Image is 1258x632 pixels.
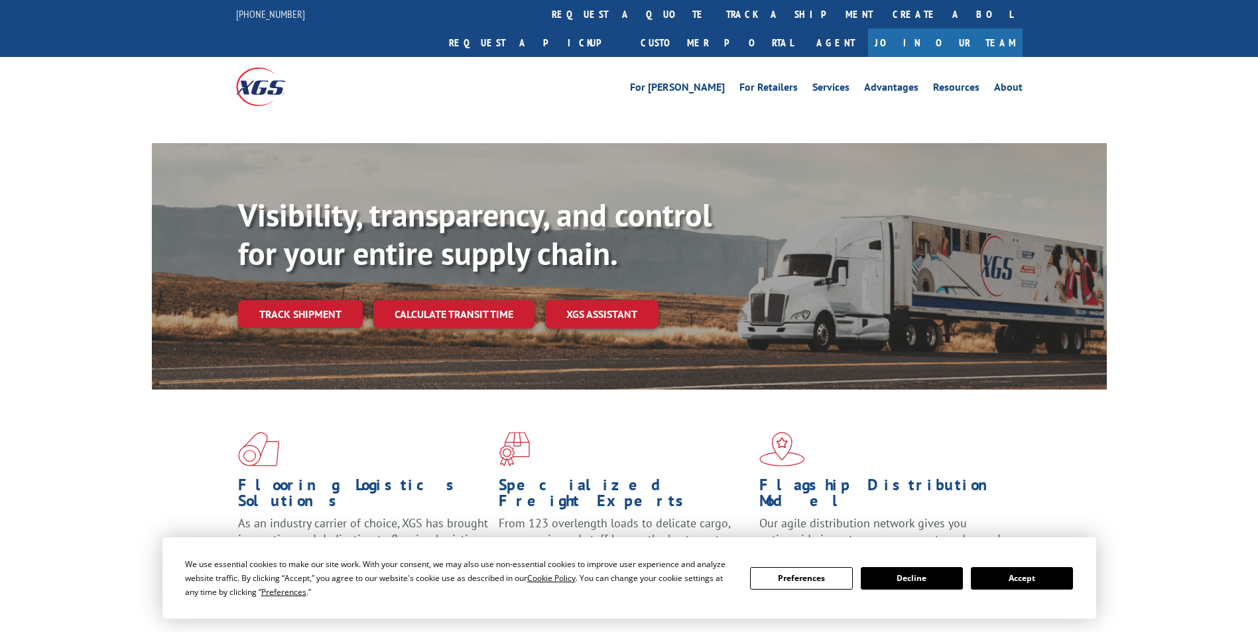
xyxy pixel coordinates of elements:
a: About [994,82,1023,97]
a: Advantages [864,82,918,97]
a: Customer Portal [631,28,803,57]
button: Decline [861,567,963,590]
b: Visibility, transparency, and control for your entire supply chain. [238,194,712,274]
span: Cookie Policy [527,572,576,584]
div: Cookie Consent Prompt [162,537,1096,619]
div: We use essential cookies to make our site work. With your consent, we may also use non-essential ... [185,557,734,599]
a: XGS ASSISTANT [545,300,659,329]
img: xgs-icon-focused-on-flooring-red [499,432,530,466]
img: xgs-icon-total-supply-chain-intelligence-red [238,432,279,466]
a: Request a pickup [439,28,631,57]
h1: Flagship Distribution Model [759,477,1010,515]
span: Our agile distribution network gives you nationwide inventory management on demand. [759,515,1003,547]
button: Preferences [750,567,852,590]
a: Resources [933,82,979,97]
a: [PHONE_NUMBER] [236,7,305,21]
span: Preferences [261,586,306,598]
a: Calculate transit time [373,300,535,329]
h1: Flooring Logistics Solutions [238,477,489,515]
a: For Retailers [739,82,798,97]
a: Track shipment [238,300,363,328]
img: xgs-icon-flagship-distribution-model-red [759,432,805,466]
h1: Specialized Freight Experts [499,477,749,515]
a: Services [812,82,849,97]
button: Accept [971,567,1073,590]
p: From 123 overlength loads to delicate cargo, our experienced staff knows the best way to move you... [499,515,749,574]
a: Join Our Team [868,28,1023,57]
span: As an industry carrier of choice, XGS has brought innovation and dedication to flooring logistics... [238,515,488,562]
a: For [PERSON_NAME] [630,82,725,97]
a: Agent [803,28,868,57]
